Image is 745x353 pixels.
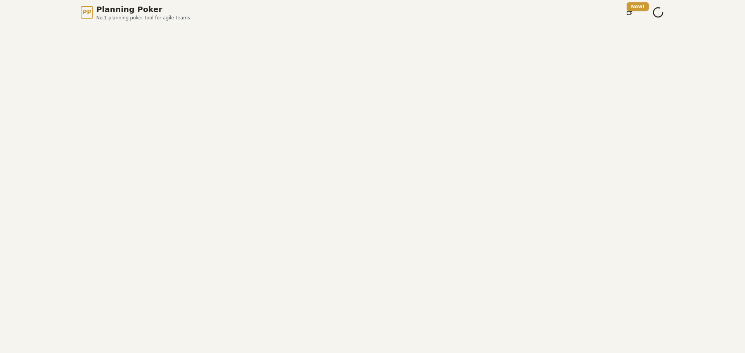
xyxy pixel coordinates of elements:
[82,8,91,17] span: PP
[96,4,190,15] span: Planning Poker
[81,4,190,21] a: PPPlanning PokerNo.1 planning poker tool for agile teams
[622,5,636,19] button: New!
[627,2,649,11] div: New!
[96,15,190,21] span: No.1 planning poker tool for agile teams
